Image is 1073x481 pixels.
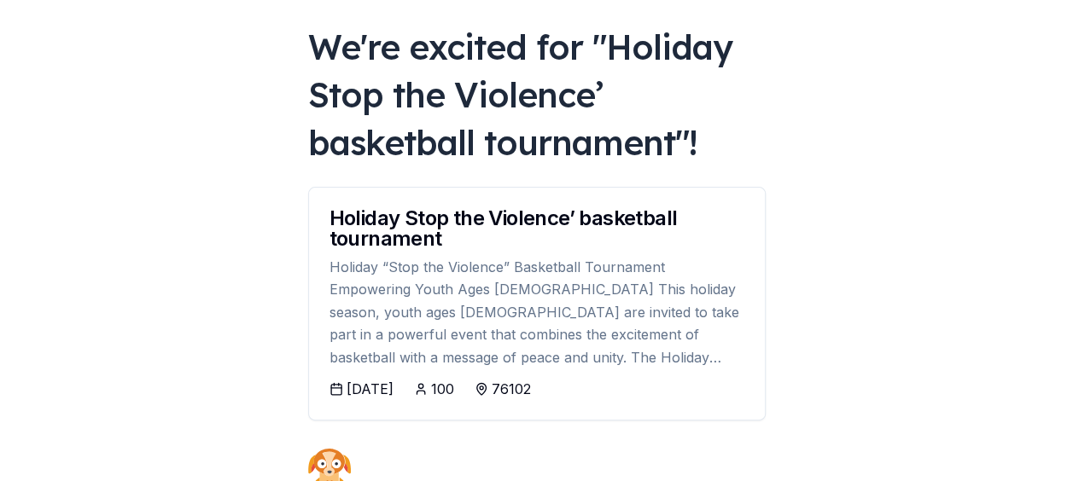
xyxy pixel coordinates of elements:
[492,379,531,399] div: 76102
[431,379,454,399] div: 100
[329,208,744,249] div: Holiday Stop the Violence’ basketball tournament
[347,379,394,399] div: [DATE]
[308,23,766,166] div: We're excited for " Holiday Stop the Violence’ basketball tournament "!
[329,256,744,368] div: Holiday “Stop the Violence” Basketball Tournament Empowering Youth Ages [DEMOGRAPHIC_DATA] This h...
